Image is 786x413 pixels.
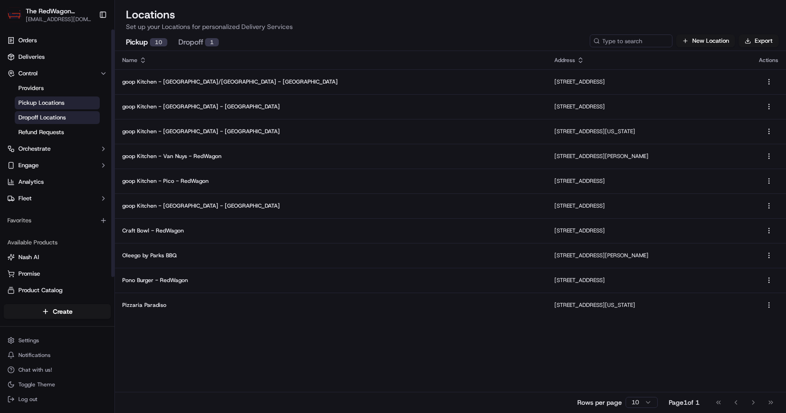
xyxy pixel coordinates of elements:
[122,277,540,284] p: Pono Burger - RedWagon
[65,227,111,235] a: Powered byPylon
[9,37,167,51] p: Welcome 👋
[91,228,111,235] span: Pylon
[76,167,80,175] span: •
[9,9,28,28] img: Nash
[142,118,167,129] button: See all
[41,97,126,104] div: We're available if you need us!
[18,178,44,186] span: Analytics
[122,301,540,309] p: Pizzaria Paradiso
[28,167,74,175] span: [PERSON_NAME]
[126,22,775,31] p: Set up your Locations for personalized Delivery Services
[676,34,735,47] button: New Location
[7,7,22,22] img: The RedWagon Delivers
[4,4,95,26] button: The RedWagon DeliversThe RedWagon Delivers[EMAIL_ADDRESS][DOMAIN_NAME]
[4,33,111,48] a: Orders
[53,307,73,316] span: Create
[739,34,779,47] button: Export
[81,167,100,175] span: [DATE]
[4,393,111,406] button: Log out
[122,128,540,135] p: goop Kitchen - [GEOGRAPHIC_DATA] - [GEOGRAPHIC_DATA]
[15,126,100,139] a: Refund Requests
[178,35,219,51] button: Dropoff
[122,252,540,259] p: Oleego by Parks BBQ
[590,34,672,47] input: Type to search
[18,168,26,175] img: 1736555255976-a54dd68f-1ca7-489b-9aae-adbdc363a1c4
[554,57,744,64] div: Address
[78,142,81,150] span: •
[18,128,64,136] span: Refund Requests
[28,142,76,150] span: Klarizel Pensader
[18,36,37,45] span: Orders
[554,153,744,160] p: [STREET_ADDRESS][PERSON_NAME]
[15,111,100,124] a: Dropoff Locations
[24,59,165,69] input: Got a question? Start typing here...
[4,283,111,298] button: Product Catalog
[18,351,51,359] span: Notifications
[554,252,744,259] p: [STREET_ADDRESS][PERSON_NAME]
[669,398,700,407] div: Page 1 of 1
[4,250,111,265] button: Nash AI
[554,177,744,185] p: [STREET_ADDRESS]
[18,337,39,344] span: Settings
[83,142,102,150] span: [DATE]
[122,78,540,85] p: goop Kitchen - [GEOGRAPHIC_DATA]/[GEOGRAPHIC_DATA] - [GEOGRAPHIC_DATA]
[122,227,540,234] p: Craft Bowl - RedWagon
[18,161,39,170] span: Engage
[9,206,17,214] div: 📗
[9,88,26,104] img: 1736555255976-a54dd68f-1ca7-489b-9aae-adbdc363a1c4
[18,113,66,122] span: Dropoff Locations
[7,286,107,294] a: Product Catalog
[4,66,111,81] button: Control
[4,378,111,391] button: Toggle Theme
[554,78,744,85] p: [STREET_ADDRESS]
[19,88,36,104] img: 1724597045416-56b7ee45-8013-43a0-a6f9-03cb97ddad50
[122,103,540,110] p: goop Kitchen - [GEOGRAPHIC_DATA] - [GEOGRAPHIC_DATA]
[122,57,540,64] div: Name
[4,175,111,189] a: Analytics
[18,396,37,403] span: Log out
[554,202,744,209] p: [STREET_ADDRESS]
[7,253,107,261] a: Nash AI
[18,253,39,261] span: Nash AI
[18,381,55,388] span: Toggle Theme
[9,134,24,148] img: Klarizel Pensader
[87,205,148,215] span: API Documentation
[7,270,107,278] a: Promise
[15,82,100,95] a: Providers
[15,96,100,109] a: Pickup Locations
[759,57,779,64] div: Actions
[26,6,91,16] span: The RedWagon Delivers
[122,177,540,185] p: goop Kitchen - Pico - RedWagon
[18,69,38,78] span: Control
[4,50,111,64] a: Deliveries
[18,143,26,150] img: 1736555255976-a54dd68f-1ca7-489b-9aae-adbdc363a1c4
[18,205,70,215] span: Knowledge Base
[9,119,62,127] div: Past conversations
[18,99,64,107] span: Pickup Locations
[4,191,111,206] button: Fleet
[4,213,111,228] div: Favorites
[4,141,111,156] button: Orchestrate
[18,366,52,373] span: Chat with us!
[41,88,151,97] div: Start new chat
[18,53,45,61] span: Deliveries
[18,84,44,92] span: Providers
[554,227,744,234] p: [STREET_ADDRESS]
[4,334,111,347] button: Settings
[205,38,219,46] div: 1
[4,349,111,362] button: Notifications
[554,301,744,309] p: [STREET_ADDRESS][US_STATE]
[6,202,74,218] a: 📗Knowledge Base
[4,304,111,319] button: Create
[26,16,91,23] button: [EMAIL_ADDRESS][DOMAIN_NAME]
[18,145,51,153] span: Orchestrate
[18,194,32,203] span: Fleet
[18,286,63,294] span: Product Catalog
[554,103,744,110] p: [STREET_ADDRESS]
[150,38,167,46] div: 10
[156,91,167,102] button: Start new chat
[4,235,111,250] div: Available Products
[78,206,85,214] div: 💻
[554,277,744,284] p: [STREET_ADDRESS]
